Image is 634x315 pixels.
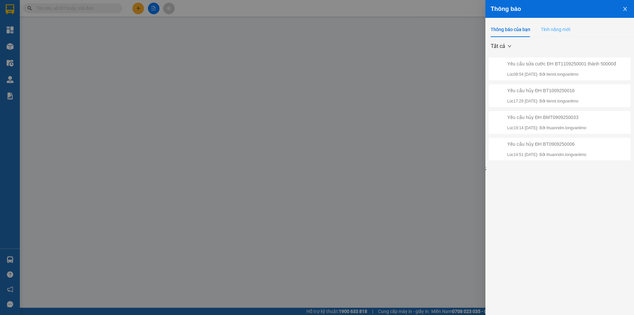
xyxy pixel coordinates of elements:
p: Lúc 14:51 [DATE] - Bởi thuanndm.longvanlimo [507,152,586,158]
div: Thông báo [491,5,629,13]
p: Lúc 08:54 [DATE] - Bởi tiennt.longvanlimo [507,71,616,78]
div: Tính năng mới [541,26,570,33]
div: Thông báo của bạn [491,26,530,33]
div: Yêu cầu hủy ĐH BT1009250016 [507,87,579,94]
p: Lúc 19:14 [DATE] - Bởi thuanndm.longvanlimo [507,125,586,131]
span: close [622,6,628,12]
div: ; [485,37,634,172]
p: Lúc 17:29 [DATE] - Bởi tiennt.longvanlimo [507,98,579,104]
div: Yêu cầu sửa cước ĐH BT1109250001 thành 50000đ [507,60,616,67]
span: Tất cả [491,41,511,51]
div: Yêu cầu hủy ĐH BMT0909250033 [507,114,586,121]
div: Yêu cầu hủy ĐH BT0909250006 [507,140,586,148]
